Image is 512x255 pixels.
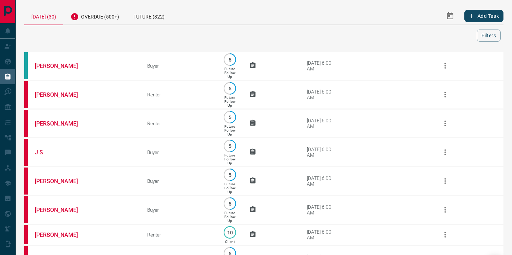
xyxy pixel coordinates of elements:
[227,172,233,177] p: 5
[35,232,88,238] a: [PERSON_NAME]
[24,196,28,223] div: property.ca
[307,118,337,129] div: [DATE] 6:00 AM
[227,57,233,62] p: 5
[224,124,235,136] p: Future Follow Up
[227,86,233,91] p: 5
[227,143,233,149] p: 5
[126,7,172,25] div: Future (322)
[147,207,210,213] div: Buyer
[147,63,210,69] div: Buyer
[224,67,235,79] p: Future Follow Up
[307,175,337,187] div: [DATE] 6:00 AM
[464,10,503,22] button: Add Task
[35,120,88,127] a: [PERSON_NAME]
[224,153,235,165] p: Future Follow Up
[307,229,337,240] div: [DATE] 6:00 AM
[35,91,88,98] a: [PERSON_NAME]
[307,60,337,71] div: [DATE] 6:00 AM
[147,92,210,97] div: Renter
[227,201,233,206] p: 5
[224,182,235,194] p: Future Follow Up
[24,52,28,79] div: condos.ca
[147,232,210,238] div: Renter
[477,30,501,42] button: Filters
[24,110,28,137] div: property.ca
[24,168,28,195] div: property.ca
[147,178,210,184] div: Buyer
[35,63,88,69] a: [PERSON_NAME]
[227,230,233,235] p: 10
[227,115,233,120] p: 5
[24,139,28,166] div: property.ca
[63,7,126,25] div: Overdue (500+)
[24,7,63,25] div: [DATE] (30)
[35,178,88,185] a: [PERSON_NAME]
[147,149,210,155] div: Buyer
[224,211,235,223] p: Future Follow Up
[24,81,28,108] div: property.ca
[24,225,28,244] div: property.ca
[307,89,337,100] div: [DATE] 6:00 AM
[307,204,337,216] div: [DATE] 6:00 AM
[307,147,337,158] div: [DATE] 6:00 AM
[35,149,88,156] a: J S
[224,96,235,107] p: Future Follow Up
[225,240,235,244] p: Client
[147,121,210,126] div: Renter
[35,207,88,213] a: [PERSON_NAME]
[442,7,459,25] button: Select Date Range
